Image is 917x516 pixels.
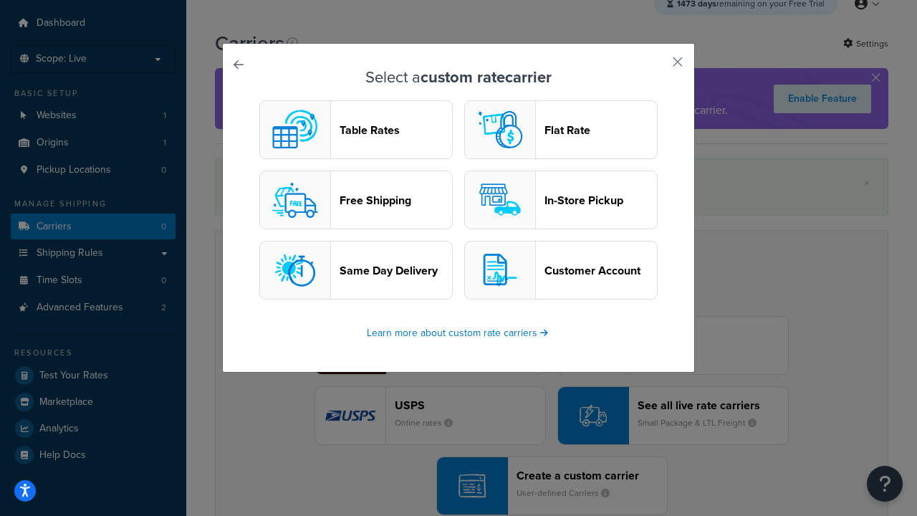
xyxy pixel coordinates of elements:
button: flat logoFlat Rate [464,100,658,159]
img: customerAccount logo [471,242,529,299]
button: sameday logoSame Day Delivery [259,241,453,300]
strong: custom rate carrier [421,65,552,89]
header: Flat Rate [544,123,657,137]
img: flat logo [471,101,529,158]
header: Free Shipping [340,193,452,207]
header: Table Rates [340,123,452,137]
button: pickup logoIn-Store Pickup [464,171,658,229]
header: Same Day Delivery [340,264,452,277]
header: Customer Account [544,264,657,277]
button: customerAccount logoCustomer Account [464,241,658,300]
h3: Select a [259,69,658,86]
button: free logoFree Shipping [259,171,453,229]
img: pickup logo [471,171,529,229]
a: Learn more about custom rate carriers [367,325,550,340]
img: sameday logo [267,242,324,299]
button: custom logoTable Rates [259,100,453,159]
header: In-Store Pickup [544,193,657,207]
img: custom logo [267,101,324,158]
img: free logo [267,171,324,229]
